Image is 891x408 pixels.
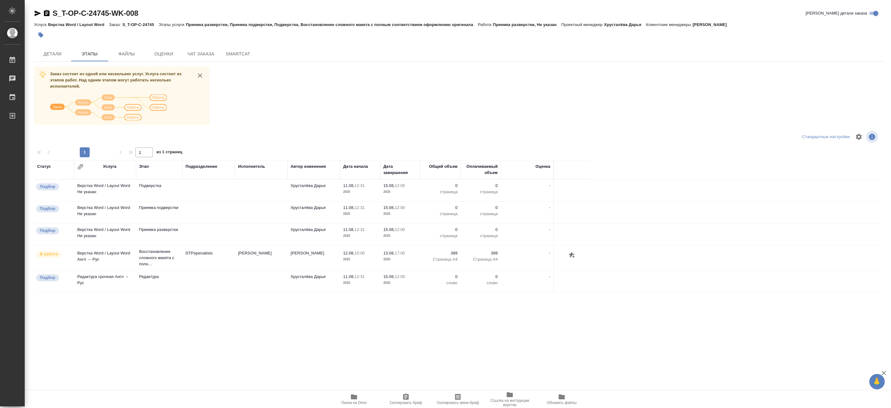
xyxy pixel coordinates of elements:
[869,374,885,389] button: 🙏
[549,274,550,279] a: -
[40,206,55,212] p: Подбор
[646,22,693,27] p: Клиентские менеджеры
[424,256,458,263] p: Страница А4
[395,251,405,255] p: 17:00
[549,183,550,188] a: -
[103,163,116,170] div: Услуга
[139,227,179,233] p: Приемка разверстки
[464,163,498,176] div: Оплачиваемый объем
[40,184,55,190] p: Подбор
[139,183,179,189] p: Подверстка
[149,50,179,58] span: Оценки
[464,183,498,189] p: 0
[186,50,216,58] span: Чат заказа
[693,22,731,27] p: [PERSON_NAME]
[464,227,498,233] p: 0
[109,22,122,27] p: Заказ:
[139,249,179,267] p: Восстановление сложного макета с полн...
[40,251,58,257] p: В работе
[464,233,498,239] p: страница
[383,274,395,279] p: 15.08,
[343,274,355,279] p: 11.08,
[395,274,405,279] p: 12:00
[343,227,355,232] p: 11.08,
[604,22,646,27] p: Хрусталёва Дарья
[383,256,417,263] p: 2025
[478,22,493,27] p: Работа
[74,224,136,245] td: Верстка Word / Layout Word Не указан
[50,72,181,89] span: Заказ состоит из одной или нескольких услуг. Услуга состоит из этапов работ. Над одним этапом мог...
[383,211,417,217] p: 2025
[343,211,377,217] p: 2025
[464,274,498,280] p: 0
[223,50,253,58] span: SmartCat
[185,163,217,170] div: Подразделение
[424,205,458,211] p: 0
[343,189,377,195] p: 2025
[288,271,340,292] td: Хрусталёва Дарья
[424,274,458,280] p: 0
[77,164,83,170] button: Сгруппировать
[549,251,550,255] a: -
[122,22,159,27] p: S_T-OP-C-24745
[34,10,41,17] button: Скопировать ссылку для ЯМессенджера
[343,280,377,286] p: 2025
[38,50,67,58] span: Детали
[383,251,395,255] p: 13.08,
[40,228,55,234] p: Подбор
[424,250,458,256] p: 389
[195,71,205,80] button: close
[801,132,851,142] div: split button
[806,10,867,16] span: [PERSON_NAME] детали заказа
[395,183,405,188] p: 12:00
[424,183,458,189] p: 0
[464,211,498,217] p: страница
[493,22,561,27] p: Приемка разверстки, Не указан
[343,233,377,239] p: 2025
[343,183,355,188] p: 11.08,
[343,251,355,255] p: 12.08,
[288,202,340,223] td: Хрусталёва Дарья
[424,189,458,195] p: страница
[74,247,136,269] td: Верстка Word / Layout Word Англ → Рус
[383,280,417,286] p: 2025
[383,233,417,239] p: 2025
[40,275,55,281] p: Подбор
[43,10,50,17] button: Скопировать ссылку
[424,233,458,239] p: страница
[872,375,882,388] span: 🙏
[235,247,288,269] td: [PERSON_NAME]
[156,148,182,157] span: из 1 страниц
[464,256,498,263] p: Страница А4
[383,227,395,232] p: 15.08,
[383,205,395,210] p: 15.08,
[395,227,405,232] p: 12:00
[429,163,458,170] div: Общий объем
[139,274,179,280] p: Редактура
[159,22,186,27] p: Этапы услуги
[355,227,365,232] p: 12:31
[186,22,478,27] p: Приемка разверстки, Приемка подверстки, Подверстка, Восстановление сложного макета с полным соотв...
[424,227,458,233] p: 0
[383,183,395,188] p: 15.08,
[567,250,578,261] button: Добавить оценку
[464,205,498,211] p: 0
[464,250,498,256] p: 389
[464,280,498,286] p: слово
[424,280,458,286] p: слово
[355,251,365,255] p: 10:00
[74,271,136,292] td: Редактура срочная Англ → Рус
[383,163,417,176] div: Дата завершения
[851,129,866,144] span: Настроить таблицу
[395,205,405,210] p: 12:00
[74,180,136,201] td: Верстка Word / Layout Word Не указан
[288,247,340,269] td: [PERSON_NAME]
[464,189,498,195] p: страница
[549,205,550,210] a: -
[238,163,265,170] div: Исполнитель
[139,163,149,170] div: Этап
[37,163,51,170] div: Статус
[343,163,368,170] div: Дата начала
[34,28,48,42] button: Добавить тэг
[561,22,604,27] p: Проектный менеджер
